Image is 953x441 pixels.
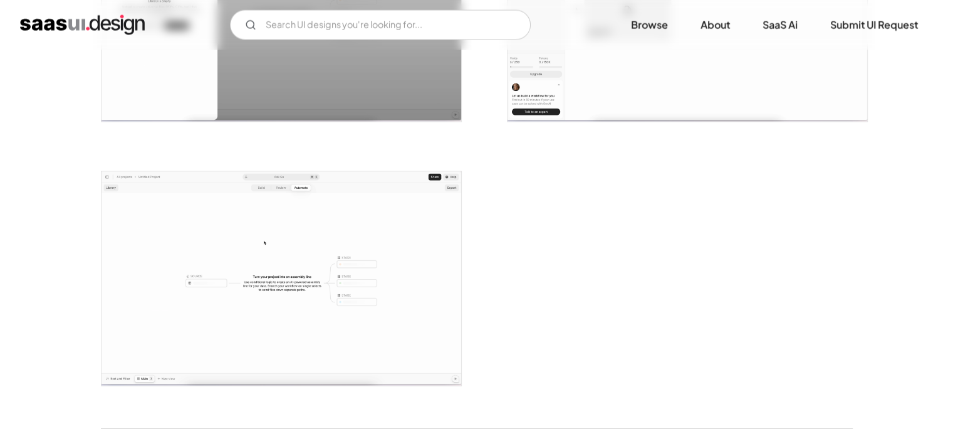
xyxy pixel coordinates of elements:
[102,172,461,386] a: open lightbox
[685,11,745,39] a: About
[616,11,683,39] a: Browse
[747,11,813,39] a: SaaS Ai
[102,172,461,386] img: 674fe7eee5f27258b7e26f52_V7-Automation.png
[230,10,531,40] input: Search UI designs you're looking for...
[815,11,933,39] a: Submit UI Request
[20,15,145,35] a: home
[230,10,531,40] form: Email Form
